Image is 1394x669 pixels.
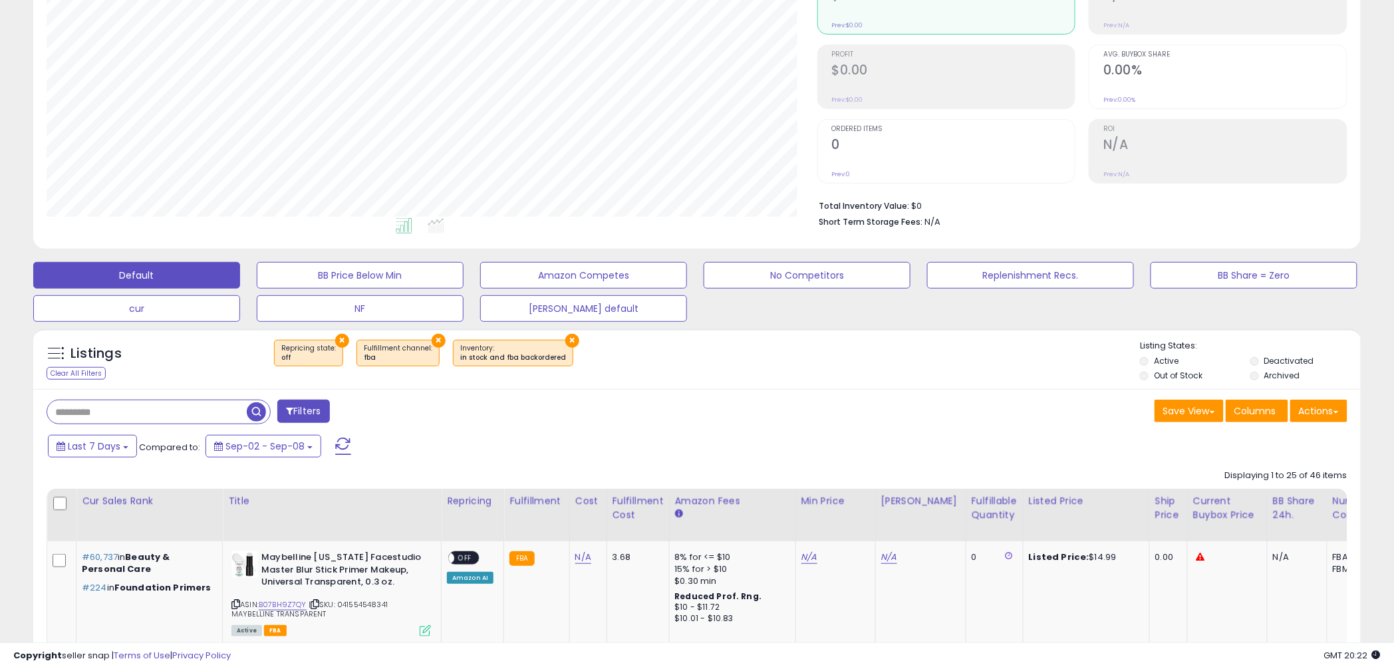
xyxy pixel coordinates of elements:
[447,572,493,584] div: Amazon AI
[565,334,579,348] button: ×
[1324,649,1381,662] span: 2025-09-16 20:22 GMT
[1029,551,1139,563] div: $14.99
[114,649,170,662] a: Terms of Use
[231,625,262,636] span: All listings currently available for purchase on Amazon
[1234,404,1276,418] span: Columns
[1155,400,1224,422] button: Save View
[82,581,107,594] span: #224
[364,353,432,362] div: fba
[1103,51,1347,59] span: Avg. Buybox Share
[832,63,1075,80] h2: $0.00
[460,353,566,362] div: in stock and fba backordered
[364,343,432,363] span: Fulfillment channel :
[613,494,664,522] div: Fulfillment Cost
[277,400,329,423] button: Filters
[675,563,785,575] div: 15% for > $10
[281,343,336,363] span: Repricing state :
[832,126,1075,133] span: Ordered Items
[1103,126,1347,133] span: ROI
[832,170,851,178] small: Prev: 0
[231,599,388,619] span: | SKU: 041554548341 MAYBELLINE TRANSPARENT
[675,613,785,624] div: $10.01 - $10.83
[33,262,240,289] button: Default
[819,216,923,227] b: Short Term Storage Fees:
[257,295,464,322] button: NF
[1029,551,1089,563] b: Listed Price:
[1140,340,1361,352] p: Listing States:
[704,262,910,289] button: No Competitors
[1264,355,1314,366] label: Deactivated
[460,343,566,363] span: Inventory :
[925,215,941,228] span: N/A
[225,440,305,453] span: Sep-02 - Sep-08
[675,508,683,520] small: Amazon Fees.
[1193,494,1262,522] div: Current Buybox Price
[509,494,563,508] div: Fulfillment
[972,494,1018,522] div: Fulfillable Quantity
[82,551,118,563] span: #60,737
[48,435,137,458] button: Last 7 Days
[13,649,62,662] strong: Copyright
[1103,63,1347,80] h2: 0.00%
[447,494,498,508] div: Repricing
[881,494,960,508] div: [PERSON_NAME]
[1155,494,1182,522] div: Ship Price
[335,334,349,348] button: ×
[1264,370,1300,381] label: Archived
[1155,551,1177,563] div: 0.00
[1103,96,1135,104] small: Prev: 0.00%
[801,494,870,508] div: Min Price
[832,96,863,104] small: Prev: $0.00
[675,602,785,613] div: $10 - $11.72
[172,649,231,662] a: Privacy Policy
[432,334,446,348] button: ×
[1151,262,1357,289] button: BB Share = Zero
[114,581,211,594] span: Foundation Primers
[1290,400,1347,422] button: Actions
[1103,137,1347,155] h2: N/A
[82,551,212,575] p: in
[675,575,785,587] div: $0.30 min
[1333,563,1377,575] div: FBM: 0
[832,137,1075,155] h2: 0
[881,551,897,564] a: N/A
[1154,355,1179,366] label: Active
[231,551,258,578] img: 416JWPuFZYL._SL40_.jpg
[1273,551,1317,563] div: N/A
[231,551,431,635] div: ASIN:
[832,21,863,29] small: Prev: $0.00
[575,551,591,564] a: N/A
[259,599,307,610] a: B07BH9Z7QY
[1225,469,1347,482] div: Displaying 1 to 25 of 46 items
[675,494,790,508] div: Amazon Fees
[454,553,476,564] span: OFF
[1273,494,1322,522] div: BB Share 24h.
[261,551,423,592] b: Maybelline [US_STATE] Facestudio Master Blur Stick Primer Makeup, Universal Transparent, 0.3 oz.
[82,582,212,594] p: in
[1333,494,1381,522] div: Num of Comp.
[206,435,321,458] button: Sep-02 - Sep-08
[675,591,762,602] b: Reduced Prof. Rng.
[480,295,687,322] button: [PERSON_NAME] default
[264,625,287,636] span: FBA
[972,551,1013,563] div: 0
[927,262,1134,289] button: Replenishment Recs.
[13,650,231,662] div: seller snap | |
[1029,494,1144,508] div: Listed Price
[801,551,817,564] a: N/A
[613,551,659,563] div: 3.68
[832,51,1075,59] span: Profit
[82,551,170,575] span: Beauty & Personal Care
[139,441,200,454] span: Compared to:
[228,494,436,508] div: Title
[819,197,1338,213] li: $0
[675,551,785,563] div: 8% for <= $10
[1103,21,1129,29] small: Prev: N/A
[509,551,534,566] small: FBA
[575,494,601,508] div: Cost
[68,440,120,453] span: Last 7 Days
[1333,551,1377,563] div: FBA: 0
[480,262,687,289] button: Amazon Competes
[281,353,336,362] div: off
[82,494,217,508] div: Cur Sales Rank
